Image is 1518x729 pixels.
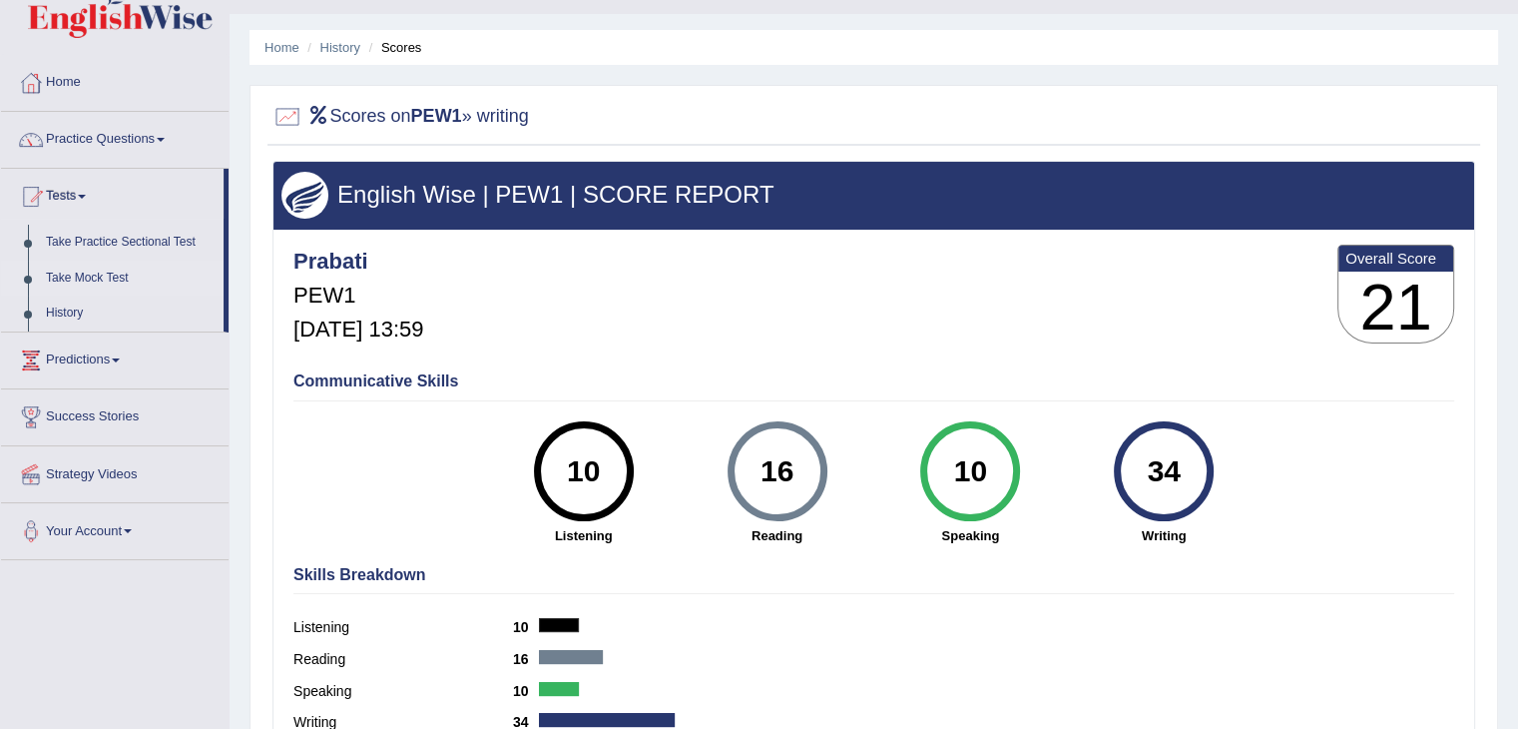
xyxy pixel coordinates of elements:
a: Tests [1,169,224,219]
a: Home [264,40,299,55]
a: Your Account [1,503,229,553]
strong: Listening [497,526,671,545]
label: Listening [293,617,513,638]
li: Scores [364,38,422,57]
label: Speaking [293,681,513,702]
a: Home [1,55,229,105]
a: Take Mock Test [37,261,224,297]
div: 16 [741,429,813,513]
h5: PEW1 [293,284,423,308]
a: Take Practice Sectional Test [37,225,224,261]
b: Overall Score [1345,250,1446,267]
strong: Speaking [883,526,1057,545]
strong: Writing [1077,526,1251,545]
h5: [DATE] 13:59 [293,318,423,342]
label: Reading [293,649,513,670]
a: Success Stories [1,389,229,439]
a: History [37,296,224,332]
h4: Prabati [293,250,423,274]
a: Practice Questions [1,112,229,162]
a: History [320,40,360,55]
h2: Scores on » writing [272,102,529,132]
h4: Communicative Skills [293,372,1454,390]
strong: Reading [691,526,864,545]
h3: 21 [1338,272,1453,344]
div: 10 [547,429,620,513]
a: Strategy Videos [1,446,229,496]
div: 10 [934,429,1007,513]
h3: English Wise | PEW1 | SCORE REPORT [281,182,1466,208]
a: Predictions [1,333,229,382]
b: 10 [513,683,539,699]
b: 16 [513,651,539,667]
img: wings.png [281,172,328,219]
h4: Skills Breakdown [293,566,1454,584]
b: PEW1 [411,106,462,126]
div: 34 [1128,429,1201,513]
b: 10 [513,619,539,635]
